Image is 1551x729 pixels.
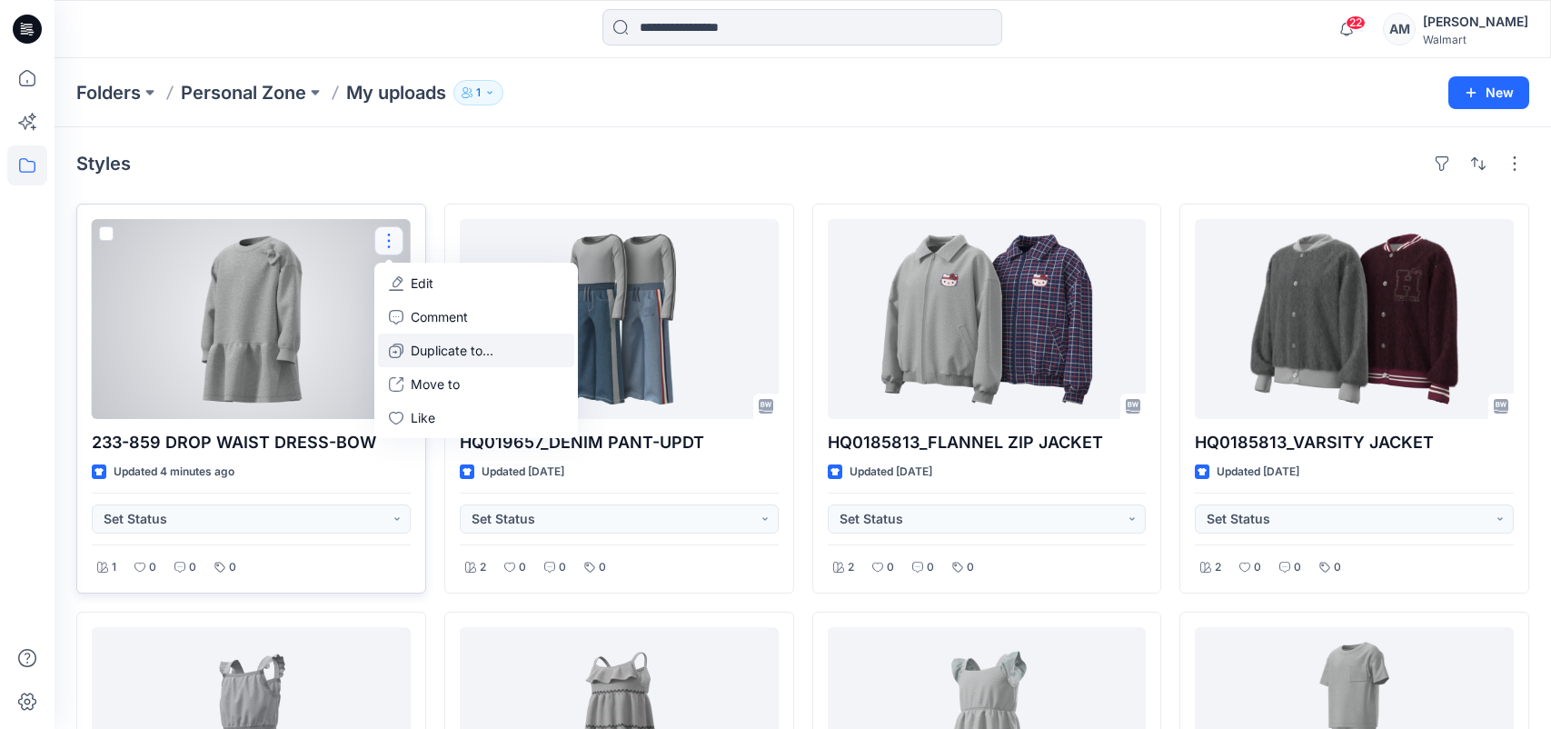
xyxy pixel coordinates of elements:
a: Personal Zone [181,80,306,105]
p: Duplicate to... [411,341,493,360]
p: 0 [967,558,974,577]
p: 0 [1294,558,1301,577]
a: HQ0185813_FLANNEL ZIP JACKET [828,219,1147,419]
p: 0 [519,558,526,577]
p: Updated [DATE] [850,463,932,482]
a: Edit [378,266,574,300]
div: Walmart [1423,33,1528,46]
button: New [1448,76,1529,109]
p: Updated [DATE] [482,463,564,482]
p: Updated [DATE] [1217,463,1299,482]
p: Updated 4 minutes ago [114,463,234,482]
p: 233-859 DROP WAIST DRESS-BOW [92,430,411,455]
p: 0 [189,558,196,577]
p: Edit [411,274,433,293]
p: HQ0185813_VARSITY JACKET [1195,430,1514,455]
a: Folders [76,80,141,105]
a: HQ0185813_VARSITY JACKET [1195,219,1514,419]
p: Like [411,408,435,427]
div: AM [1383,13,1416,45]
p: Comment [411,307,468,326]
p: HQ019657_DENIM PANT-UPDT [460,430,779,455]
p: My uploads [346,80,446,105]
p: 0 [927,558,934,577]
p: Move to [411,374,460,394]
p: 2 [480,558,486,577]
p: 0 [559,558,566,577]
p: 2 [848,558,854,577]
p: 0 [229,558,236,577]
p: 2 [1215,558,1221,577]
p: HQ0185813_FLANNEL ZIP JACKET [828,430,1147,455]
span: 22 [1346,15,1366,30]
p: 0 [887,558,894,577]
p: 0 [149,558,156,577]
a: 233-859 DROP WAIST DRESS-BOW [92,219,411,419]
p: 1 [476,83,481,103]
a: HQ019657_DENIM PANT-UPDT [460,219,779,419]
button: 1 [453,80,503,105]
p: 0 [599,558,606,577]
p: 0 [1254,558,1261,577]
p: 1 [112,558,116,577]
p: 0 [1334,558,1341,577]
div: [PERSON_NAME] [1423,11,1528,33]
h4: Styles [76,153,131,175]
